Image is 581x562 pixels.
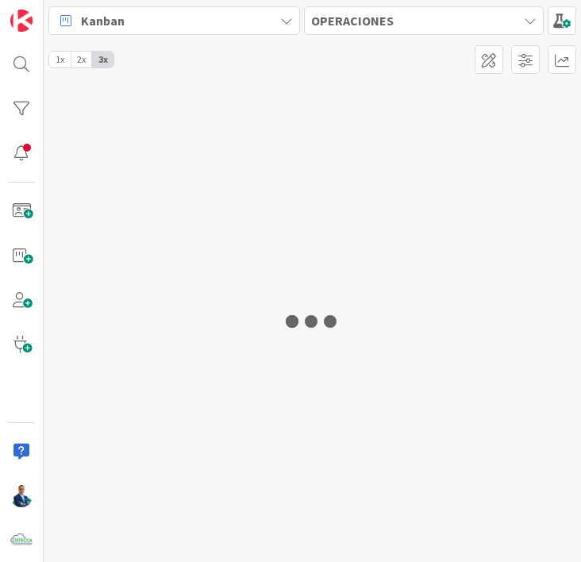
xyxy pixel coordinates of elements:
[311,13,394,29] b: OPERACIONES
[71,52,92,67] span: 2x
[81,11,125,30] span: Kanban
[10,529,33,552] img: avatar
[10,485,33,507] img: GA
[92,52,114,67] span: 3x
[49,52,71,67] span: 1x
[10,10,33,32] img: Visit kanbanzone.com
